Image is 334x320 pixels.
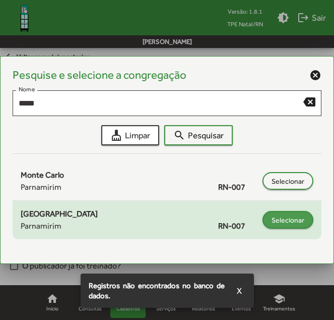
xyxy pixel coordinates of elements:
span: X [237,282,242,300]
span: Selecionar [272,172,304,190]
mat-icon: cancel [309,69,321,81]
span: Limpar [110,126,150,144]
span: Pesquisar [173,126,224,144]
mat-icon: cleaning_services [110,129,122,141]
span: RN-007 [218,220,257,232]
mat-icon: search [173,129,185,141]
mat-icon: backspace [303,95,315,108]
button: Pesquisar [164,125,233,145]
span: Registros não encontrados no banco de dados. [89,281,225,301]
span: Selecionar [272,211,304,229]
button: X [229,282,250,300]
button: Selecionar [262,211,313,229]
span: Parnamirim [21,220,61,232]
button: Selecionar [262,172,313,190]
span: Parnamirim [21,181,61,193]
h4: Pesquise e selecione a congregação [13,69,186,82]
span: Monte Carlo [21,170,64,180]
span: RN-007 [218,181,257,193]
button: Limpar [101,125,159,145]
span: [GEOGRAPHIC_DATA] [21,209,98,219]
